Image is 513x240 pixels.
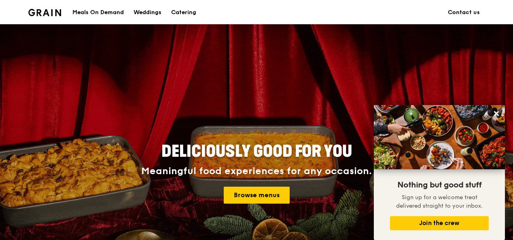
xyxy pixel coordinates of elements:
img: Grain [28,9,61,16]
div: Meaningful food experiences for any occasion. [111,166,402,177]
span: Sign up for a welcome treat delivered straight to your inbox. [396,194,483,209]
div: Meals On Demand [72,0,124,25]
img: DSC07876-Edit02-Large.jpeg [374,105,505,169]
a: Catering [166,0,201,25]
button: Join the crew [390,216,489,230]
div: Weddings [134,0,161,25]
a: Browse menus [224,187,290,204]
span: Deliciously good for you [161,142,352,161]
a: Contact us [443,0,485,25]
button: Close [490,107,503,120]
div: Catering [171,0,196,25]
span: Nothing but good stuff [397,180,481,190]
a: Weddings [129,0,166,25]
